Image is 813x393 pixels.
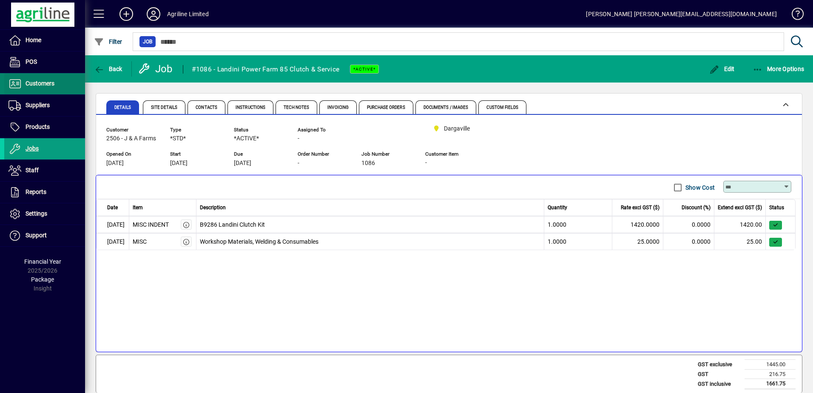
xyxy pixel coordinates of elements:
span: Extend excl GST ($) [718,204,762,211]
span: Date [107,204,118,211]
span: Filter [94,38,122,45]
td: 1420.00 [714,216,766,233]
td: B9286 Landini Clutch Kit [196,216,545,233]
div: Agriline Limited [167,7,209,21]
span: Description [200,204,226,211]
a: Staff [4,160,85,181]
span: Back [94,65,122,72]
span: Custom Fields [486,105,518,110]
div: [PERSON_NAME] [PERSON_NAME][EMAIL_ADDRESS][DOMAIN_NAME] [586,7,777,21]
span: Assigned To [298,127,349,133]
span: Rate excl GST ($) [621,204,659,211]
a: Products [4,117,85,138]
span: Package [31,276,54,283]
a: Suppliers [4,95,85,116]
span: Order Number [298,151,349,157]
button: Back [92,61,125,77]
div: #1086 - Landini Power Farm 85 Clutch & Service [192,63,340,76]
div: MISC INDENT [133,220,169,229]
span: 2506 - J & A Farms [106,135,156,142]
td: 25.0000 [612,233,663,250]
td: GST inclusive [694,379,745,389]
span: [DATE] [234,160,251,167]
td: 0.0000 [663,216,714,233]
button: Profile [140,6,167,22]
td: 1420.0000 [612,216,663,233]
span: Customers [26,80,54,87]
span: Job [143,37,152,46]
span: POS [26,58,37,65]
button: More Options [750,61,807,77]
span: Reports [26,188,46,195]
span: [DATE] [106,160,124,167]
a: Settings [4,203,85,225]
td: Workshop Materials, Welding & Consumables [196,233,545,250]
span: Staff [26,167,39,174]
td: 1.0000 [544,216,612,233]
span: Status [769,204,784,211]
label: Show Cost [684,183,715,192]
span: Discount (%) [682,204,711,211]
td: [DATE] [96,233,129,250]
span: Settings [26,210,47,217]
app-page-header-button: Back [85,61,132,77]
span: Edit [709,65,735,72]
span: Status [234,127,285,133]
span: - [298,160,299,167]
span: Customer [106,127,157,133]
span: Opened On [106,151,157,157]
span: Due [234,151,285,157]
a: POS [4,51,85,73]
span: Financial Year [24,258,61,265]
td: 216.75 [745,369,796,379]
a: Reports [4,182,85,203]
span: 1086 [361,160,375,167]
td: GST [694,369,745,379]
a: Home [4,30,85,51]
a: Support [4,225,85,246]
span: Support [26,232,47,239]
td: 25.00 [714,233,766,250]
span: Dargaville [444,124,470,133]
button: Add [113,6,140,22]
span: Suppliers [26,102,50,108]
td: 1445.00 [745,360,796,370]
span: Documents / Images [424,105,469,110]
span: Instructions [236,105,265,110]
td: 1661.75 [745,379,796,389]
span: Quantity [548,204,567,211]
span: Job Number [361,151,412,157]
span: Products [26,123,50,130]
td: 0.0000 [663,233,714,250]
span: Dargaville [429,123,485,134]
td: [DATE] [96,216,129,233]
span: Item [133,204,143,211]
td: GST exclusive [694,360,745,370]
span: Customer Item [425,151,476,157]
a: Customers [4,73,85,94]
div: Job [138,62,174,76]
a: Knowledge Base [785,2,802,29]
button: Edit [707,61,737,77]
span: Home [26,37,41,43]
span: Type [170,127,221,133]
span: - [298,135,299,142]
span: More Options [753,65,804,72]
span: Site Details [151,105,177,110]
span: - [425,159,427,166]
span: Purchase Orders [367,105,405,110]
div: MISC [133,237,147,246]
span: Jobs [26,145,39,152]
span: [DATE] [170,160,188,167]
span: Contacts [196,105,217,110]
button: Filter [92,34,125,49]
span: Details [114,105,131,110]
span: Invoicing [327,105,349,110]
span: Tech Notes [284,105,309,110]
td: 1.0000 [544,233,612,250]
span: Start [170,151,221,157]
